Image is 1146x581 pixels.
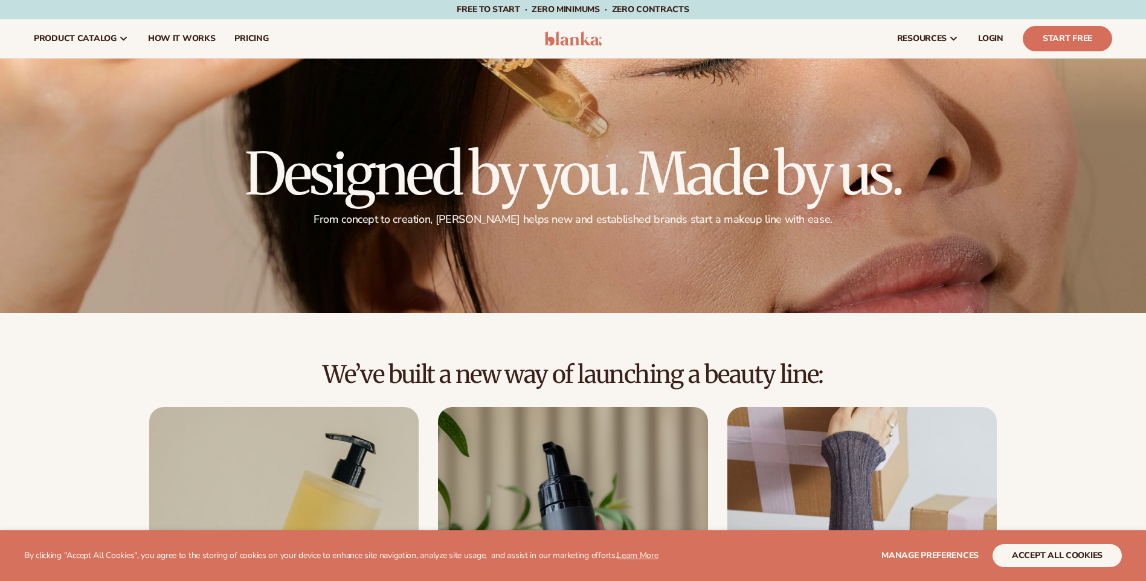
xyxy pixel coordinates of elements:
a: Learn More [617,550,658,561]
span: product catalog [34,34,117,43]
h2: We’ve built a new way of launching a beauty line: [34,361,1112,388]
span: resources [897,34,947,43]
a: How It Works [138,19,225,58]
p: By clicking "Accept All Cookies", you agree to the storing of cookies on your device to enhance s... [24,551,658,561]
a: LOGIN [968,19,1013,58]
p: From concept to creation, [PERSON_NAME] helps new and established brands start a makeup line with... [245,213,902,226]
a: resources [887,19,968,58]
a: pricing [225,19,278,58]
button: accept all cookies [993,544,1122,567]
span: Manage preferences [881,550,979,561]
a: product catalog [24,19,138,58]
span: pricing [234,34,268,43]
h1: Designed by you. Made by us. [245,145,902,203]
span: LOGIN [978,34,1003,43]
img: logo [544,31,602,46]
span: Free to start · ZERO minimums · ZERO contracts [457,4,689,15]
a: Start Free [1023,26,1112,51]
button: Manage preferences [881,544,979,567]
span: How It Works [148,34,216,43]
